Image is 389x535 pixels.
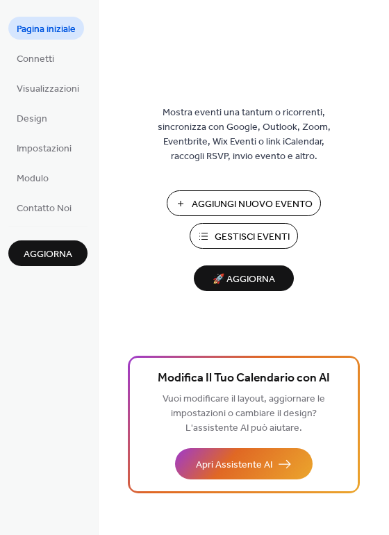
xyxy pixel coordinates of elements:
a: Pagina iniziale [8,17,84,40]
a: Connetti [8,47,63,69]
button: Aggiungi Nuovo Evento [167,190,321,216]
span: Visualizzazioni [17,82,79,97]
span: Aggiungi Nuovo Evento [192,197,313,212]
span: Aggiorna [24,247,72,262]
button: Aggiorna [8,240,88,266]
span: Vuoi modificare il layout, aggiornare le impostazioni o cambiare il design? L'assistente AI può a... [163,390,325,438]
button: Apri Assistente AI [175,448,313,479]
a: Contatto Noi [8,196,80,219]
span: Impostazioni [17,142,72,156]
span: Apri Assistente AI [196,458,272,472]
span: 🚀 Aggiorna [202,270,285,289]
button: 🚀 Aggiorna [194,265,294,291]
span: Contatto Noi [17,201,72,216]
span: Modulo [17,172,49,186]
button: Gestisci Eventi [190,223,298,249]
span: Pagina iniziale [17,22,76,37]
a: Impostazioni [8,136,80,159]
a: Visualizzazioni [8,76,88,99]
span: Mostra eventi una tantum o ricorrenti, sincronizza con Google, Outlook, Zoom, Eventbrite, Wix Eve... [150,106,338,164]
span: Gestisci Eventi [215,230,290,245]
span: Connetti [17,52,54,67]
span: Design [17,112,47,126]
a: Design [8,106,56,129]
span: Modifica Il Tuo Calendario con AI [158,369,330,388]
a: Modulo [8,166,57,189]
